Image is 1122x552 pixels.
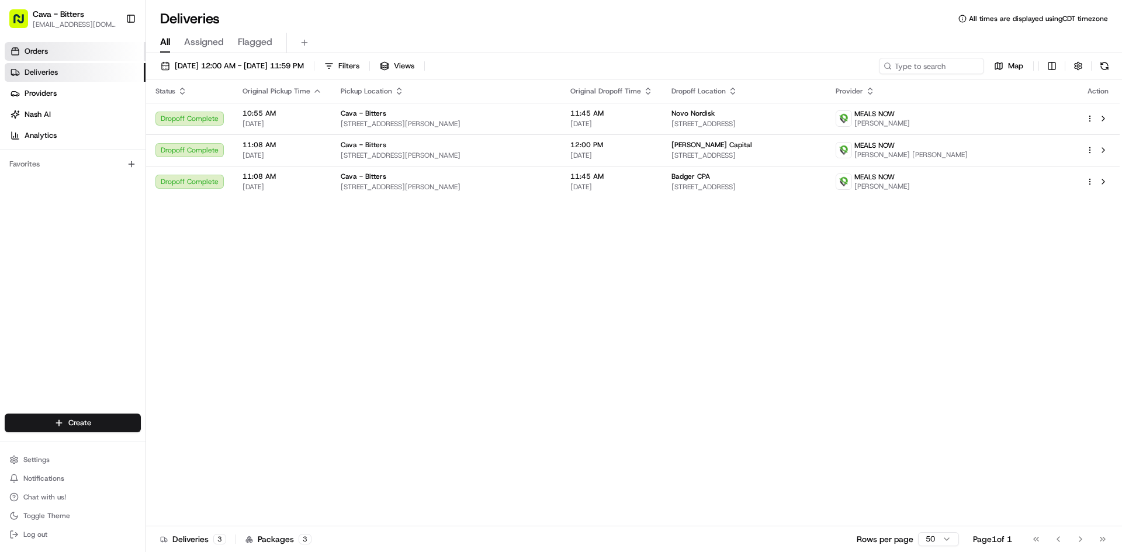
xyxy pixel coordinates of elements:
span: Badger CPA [671,172,710,181]
span: 11:45 AM [570,109,653,118]
span: [DATE] [570,119,653,129]
a: Powered byPylon [82,289,141,298]
a: Analytics [5,126,146,145]
span: Create [68,418,91,428]
span: Knowledge Base [23,261,89,273]
img: melas_now_logo.png [836,174,851,189]
span: Providers [25,88,57,99]
img: Wisdom Oko [12,202,30,224]
span: [STREET_ADDRESS][PERSON_NAME] [341,119,552,129]
button: [EMAIL_ADDRESS][DOMAIN_NAME] [33,20,116,29]
div: 📗 [12,262,21,272]
button: Chat with us! [5,489,141,505]
span: [STREET_ADDRESS][PERSON_NAME] [341,182,552,192]
span: 10:55 AM [243,109,322,118]
p: Welcome 👋 [12,47,213,65]
span: [PERSON_NAME] [PERSON_NAME] [854,150,968,159]
p: Rows per page [857,533,913,545]
span: [DATE] [88,181,112,190]
img: Nash [12,12,35,35]
span: [PERSON_NAME] Capital [671,140,752,150]
div: Start new chat [53,112,192,123]
span: All times are displayed using CDT timezone [969,14,1108,23]
span: Original Dropoff Time [570,86,641,96]
span: API Documentation [110,261,188,273]
button: Cava - Bitters[EMAIL_ADDRESS][DOMAIN_NAME] [5,5,121,33]
span: Orders [25,46,48,57]
span: 11:08 AM [243,172,322,181]
div: Past conversations [12,152,75,161]
span: MEALS NOW [854,141,895,150]
span: Provider [836,86,863,96]
span: [DATE] [243,119,322,129]
span: Log out [23,530,47,539]
span: Notifications [23,474,64,483]
button: Views [375,58,420,74]
h1: Deliveries [160,9,220,28]
a: Deliveries [5,63,146,82]
span: [DATE] [570,182,653,192]
span: [DATE] [570,151,653,160]
div: Deliveries [160,533,226,545]
span: [PERSON_NAME] [854,182,910,191]
span: [DATE] [133,213,157,222]
span: Cava - Bitters [341,172,386,181]
span: Views [394,61,414,71]
span: MEALS NOW [854,109,895,119]
img: 8571987876998_91fb9ceb93ad5c398215_72.jpg [25,112,46,133]
span: Toggle Theme [23,511,70,520]
button: Filters [319,58,365,74]
span: [STREET_ADDRESS] [671,119,818,129]
span: Status [155,86,175,96]
img: melas_now_logo.png [836,111,851,126]
span: Dropoff Location [671,86,726,96]
div: Page 1 of 1 [973,533,1012,545]
button: [DATE] 12:00 AM - [DATE] 11:59 PM [155,58,309,74]
span: Cava - Bitters [341,140,386,150]
span: Deliveries [25,67,58,78]
span: Flagged [238,35,272,49]
button: Log out [5,526,141,543]
button: Settings [5,452,141,468]
input: Type to search [879,58,984,74]
span: Nash AI [25,109,51,120]
button: See all [181,150,213,164]
button: Refresh [1096,58,1113,74]
img: 1736555255976-a54dd68f-1ca7-489b-9aae-adbdc363a1c4 [12,112,33,133]
button: Map [989,58,1028,74]
span: Assigned [184,35,224,49]
div: We're available if you need us! [53,123,161,133]
span: Cava - Bitters [341,109,386,118]
button: Cava - Bitters [33,8,84,20]
img: Cava Bitters [12,170,30,189]
span: Filters [338,61,359,71]
span: 12:00 PM [570,140,653,150]
a: Nash AI [5,105,146,124]
span: Cava Bitters [36,181,79,190]
div: Favorites [5,155,141,173]
span: MEALS NOW [854,172,895,182]
a: 📗Knowledge Base [7,256,94,277]
img: melas_now_logo.png [836,143,851,158]
span: [DATE] [243,151,322,160]
span: 11:08 AM [243,140,322,150]
a: Orders [5,42,146,61]
span: [PERSON_NAME] [854,119,910,128]
span: Settings [23,455,50,464]
span: Pylon [116,290,141,298]
span: Map [1008,61,1023,71]
a: 💻API Documentation [94,256,192,277]
div: 3 [213,534,226,544]
span: Original Pickup Time [243,86,310,96]
span: Novo Nordisk [671,109,715,118]
span: [STREET_ADDRESS] [671,151,818,160]
span: Analytics [25,130,57,141]
span: All [160,35,170,49]
a: Providers [5,84,146,103]
div: Action [1086,86,1110,96]
span: • [82,181,86,190]
span: [STREET_ADDRESS] [671,182,818,192]
div: 💻 [99,262,108,272]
